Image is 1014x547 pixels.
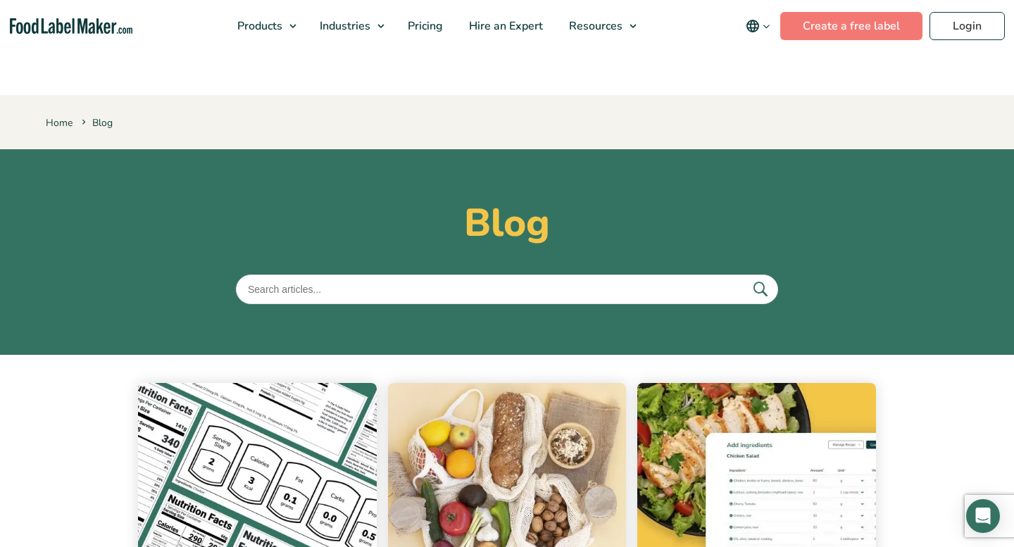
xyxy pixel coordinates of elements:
div: Open Intercom Messenger [966,499,1000,533]
h1: Blog [46,200,968,246]
input: Search articles... [236,275,778,304]
a: Home [46,116,73,130]
span: Products [233,18,284,34]
span: Resources [565,18,624,34]
span: Industries [315,18,372,34]
span: Pricing [403,18,444,34]
span: Hire an Expert [465,18,544,34]
a: Login [930,12,1005,40]
a: Create a free label [780,12,922,40]
span: Blog [79,116,113,130]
